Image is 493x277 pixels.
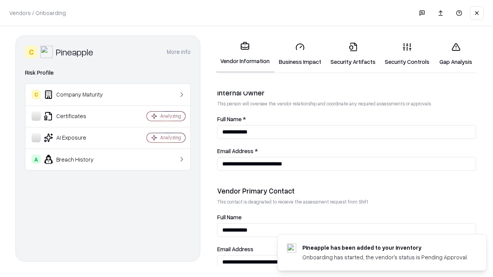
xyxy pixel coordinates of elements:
label: Full Name [217,214,476,220]
div: Analyzing [160,113,181,119]
div: AI Exposure [32,133,124,142]
a: Security Controls [380,36,434,72]
p: This contact is designated to receive the assessment request from Shift [217,199,476,205]
label: Full Name * [217,116,476,122]
div: Pineapple [56,46,93,58]
div: C [32,90,41,99]
div: Onboarding has started, the vendor's status is Pending Approval. [302,253,468,261]
a: Business Impact [274,36,326,72]
p: Vendors / Onboarding [9,9,66,17]
a: Vendor Information [216,35,274,73]
div: Internal Owner [217,88,476,97]
button: More info [167,45,191,59]
div: Certificates [32,112,124,121]
div: C [25,46,37,58]
div: Company Maturity [32,90,124,99]
div: A [32,155,41,164]
a: Gap Analysis [434,36,478,72]
label: Email Address * [217,148,476,154]
div: Breach History [32,155,124,164]
img: Pineapple [40,46,53,58]
div: Pineapple has been added to your inventory [302,244,468,252]
div: Analyzing [160,134,181,141]
p: This person will oversee the vendor relationship and coordinate any required assessments or appro... [217,100,476,107]
a: Security Artifacts [326,36,380,72]
div: Risk Profile [25,68,191,77]
img: pineappleenergy.com [287,244,296,253]
div: Vendor Primary Contact [217,186,476,195]
label: Email Address [217,246,476,252]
